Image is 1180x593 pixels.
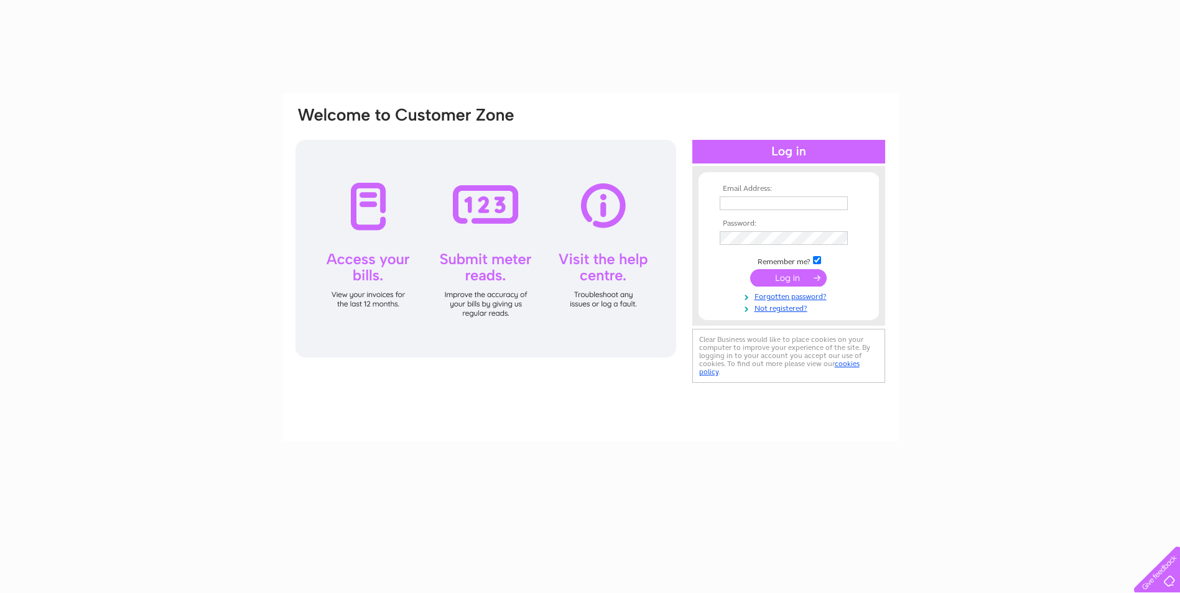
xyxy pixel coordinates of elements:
[720,290,861,301] a: Forgotten password?
[717,185,861,193] th: Email Address:
[692,329,885,383] div: Clear Business would like to place cookies on your computer to improve your experience of the sit...
[717,254,861,267] td: Remember me?
[717,219,861,228] th: Password:
[699,359,860,376] a: cookies policy
[720,301,861,313] a: Not registered?
[750,269,827,287] input: Submit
